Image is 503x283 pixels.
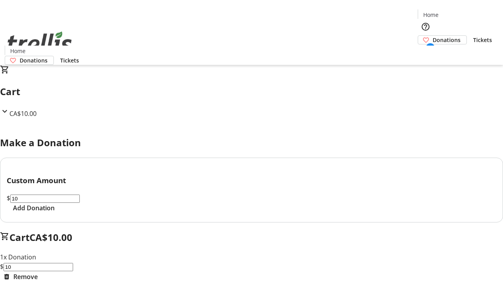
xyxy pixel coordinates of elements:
img: Orient E2E Organization cokRgQ0ocx's Logo [5,23,75,62]
span: Home [423,11,439,19]
span: $ [7,194,10,202]
span: CA$10.00 [29,231,72,244]
span: Home [10,47,26,55]
button: Cart [418,44,433,60]
input: Donation Amount [10,195,80,203]
span: Donations [433,36,461,44]
span: Donations [20,56,48,64]
a: Home [5,47,30,55]
button: Help [418,19,433,35]
span: Tickets [60,56,79,64]
input: Donation Amount [4,263,73,271]
span: Tickets [473,36,492,44]
span: Add Donation [13,203,55,213]
a: Tickets [467,36,498,44]
h3: Custom Amount [7,175,496,186]
span: Remove [13,272,38,281]
a: Donations [5,56,54,65]
a: Donations [418,35,467,44]
a: Home [418,11,443,19]
button: Add Donation [7,203,61,213]
a: Tickets [54,56,85,64]
span: CA$10.00 [9,109,37,118]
